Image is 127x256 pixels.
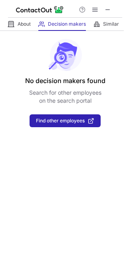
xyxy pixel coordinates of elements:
[16,5,64,14] img: ContactOut v5.3.10
[18,21,31,27] span: About
[29,89,101,105] p: Search for other employees on the search portal
[36,118,85,124] span: Find other employees
[30,114,101,127] button: Find other employees
[25,76,105,85] header: No decision makers found
[48,39,82,71] img: No leads found
[48,21,86,27] span: Decision makers
[103,21,119,27] span: Similar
